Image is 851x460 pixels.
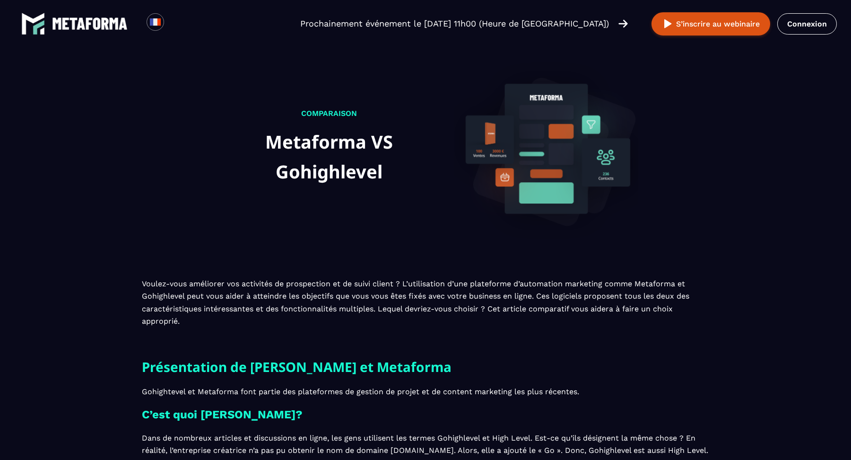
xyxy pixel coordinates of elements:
[213,107,445,120] p: Comparaison
[454,57,638,241] img: evaluation-background
[52,18,128,30] img: logo
[651,12,770,35] button: S’inscrire au webinaire
[142,386,709,398] p: Gohightevel et Metaforma font partie des plateformes de gestion de projet et de content marketing...
[21,12,45,35] img: logo
[777,13,837,35] a: Connexion
[213,127,445,186] h1: Metaforma VS Gohighlevel
[300,17,609,30] p: Prochainement événement le [DATE] 11h00 (Heure de [GEOGRAPHIC_DATA])
[142,406,709,425] h3: C’est quoi [PERSON_NAME]?
[164,13,187,34] div: Search for option
[662,18,674,30] img: play
[618,18,628,29] img: arrow-right
[172,18,179,29] input: Search for option
[142,356,709,378] h2: Présentation de [PERSON_NAME] et Metaforma
[149,16,161,28] img: fr
[142,278,709,328] p: Voulez-vous améliorer vos activités de prospection et de suivi client ? L’utilisation d’une plate...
